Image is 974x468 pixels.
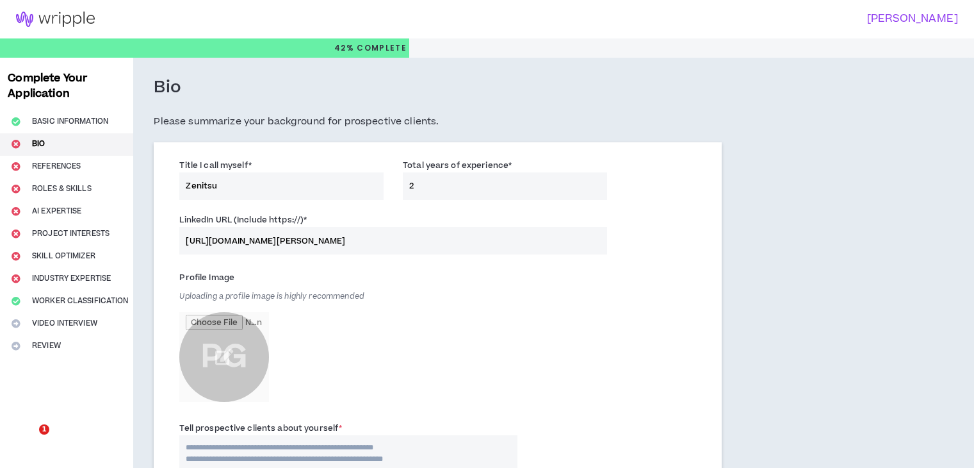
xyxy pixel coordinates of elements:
h3: [PERSON_NAME] [479,13,958,25]
label: LinkedIn URL (Include https://) [179,210,307,230]
span: Complete [354,42,407,54]
p: 42% [334,38,407,58]
iframe: Intercom live chat [13,424,44,455]
h5: Please summarize your background for prospective clients. [154,114,722,130]
input: e.g. Creative Director, Digital Strategist, etc. [179,172,384,200]
label: Tell prospective clients about yourself [179,418,342,439]
span: 1 [39,424,49,435]
h3: Complete Your Application [3,71,131,101]
label: Profile Image [179,267,234,288]
span: Uploading a profile image is highly recommended [179,291,364,302]
label: Title I call myself [179,155,251,176]
label: Total years of experience [403,155,512,176]
h3: Bio [154,77,181,99]
input: Years [403,172,607,200]
input: LinkedIn URL [179,227,606,255]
